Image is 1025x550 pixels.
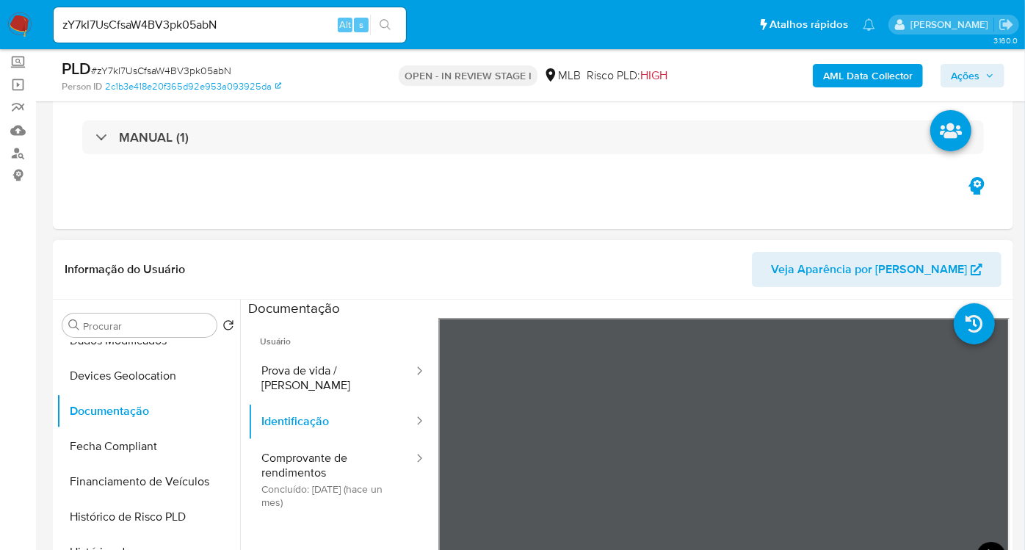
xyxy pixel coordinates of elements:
[62,57,91,80] b: PLD
[769,17,848,32] span: Atalhos rápidos
[399,65,537,86] p: OPEN - IN REVIEW STAGE I
[910,18,993,32] p: sara.carvalhaes@mercadopago.com.br
[82,120,984,154] div: MANUAL (1)
[771,252,967,287] span: Veja Aparência por [PERSON_NAME]
[752,252,1002,287] button: Veja Aparência por [PERSON_NAME]
[57,464,240,499] button: Financiamento de Veículos
[370,15,400,35] button: search-icon
[65,262,185,277] h1: Informação do Usuário
[105,80,281,93] a: 2c1b3e418e20f365d92e953a093925da
[57,394,240,429] button: Documentação
[68,319,80,331] button: Procurar
[813,64,923,87] button: AML Data Collector
[91,63,231,78] span: # zY7kI7UsCfsaW4BV3pk05abN
[222,319,234,336] button: Retornar ao pedido padrão
[339,18,351,32] span: Alt
[359,18,363,32] span: s
[951,64,979,87] span: Ações
[57,429,240,464] button: Fecha Compliant
[57,358,240,394] button: Devices Geolocation
[823,64,913,87] b: AML Data Collector
[941,64,1004,87] button: Ações
[543,68,581,84] div: MLB
[587,68,667,84] span: Risco PLD:
[62,80,102,93] b: Person ID
[993,35,1018,46] span: 3.160.0
[57,499,240,535] button: Histórico de Risco PLD
[119,129,189,145] h3: MANUAL (1)
[999,17,1014,32] a: Sair
[54,15,406,35] input: Pesquise usuários ou casos...
[83,319,211,333] input: Procurar
[863,18,875,31] a: Notificações
[640,67,667,84] span: HIGH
